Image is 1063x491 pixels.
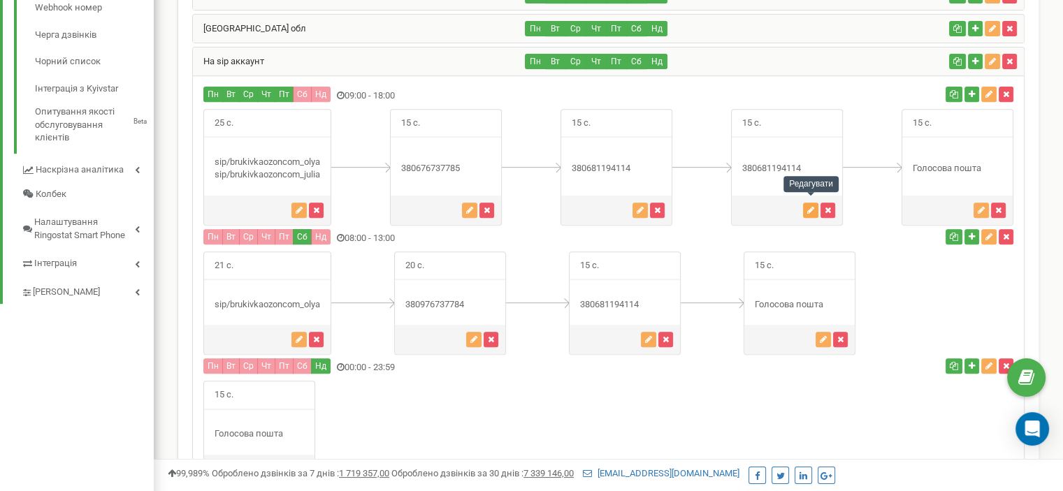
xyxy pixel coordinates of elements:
[565,21,586,36] button: Ср
[203,87,223,102] button: Пн
[21,206,154,247] a: Налаштування Ringostat Smart Phone
[525,54,546,69] button: Пн
[239,229,258,244] button: Ср
[391,162,501,175] div: 380676737785
[204,252,244,279] span: 21 с.
[561,162,672,175] div: 380681194114
[168,468,210,478] span: 99,989%
[561,110,601,137] span: 15 с.
[391,468,574,478] span: Оброблено дзвінків за 30 днів :
[902,162,1013,175] div: Голосова пошта
[203,358,223,374] button: Пн
[222,87,240,102] button: Вт
[565,54,586,69] button: Ср
[36,163,124,177] span: Наскрізна аналітика
[395,252,435,279] span: 20 с.
[606,21,627,36] button: Пт
[257,358,275,374] button: Чт
[293,358,312,374] button: Сб
[275,229,294,244] button: Пт
[193,23,306,34] a: [GEOGRAPHIC_DATA] обл
[204,110,244,137] span: 25 с.
[525,21,546,36] button: Пн
[1015,412,1049,446] div: Open Intercom Messenger
[33,286,100,299] span: [PERSON_NAME]
[21,182,154,207] a: Колбек
[193,87,747,105] div: 09:00 - 18:00
[391,110,431,137] span: 15 с.
[35,75,154,103] a: Інтеграція з Kyivstar
[545,54,566,69] button: Вт
[193,56,264,66] a: На sip аккаунт
[275,358,294,374] button: Пт
[21,247,154,276] a: Інтеграція
[586,21,607,36] button: Чт
[34,257,77,270] span: Інтеграція
[744,298,855,312] div: Голосова пошта
[545,21,566,36] button: Вт
[193,229,747,248] div: 08:00 - 13:00
[204,156,331,182] div: sip/brukivkaozoncom_olya sip/brukivkaozoncom_julia
[293,87,312,102] button: Сб
[626,21,647,36] button: Сб
[395,298,505,312] div: 380976737784
[212,468,389,478] span: Оброблено дзвінків за 7 днів :
[626,54,647,69] button: Сб
[570,252,609,279] span: 15 с.
[204,427,314,441] div: Голосова пошта
[606,54,627,69] button: Пт
[35,22,154,49] a: Черга дзвінків
[257,87,275,102] button: Чт
[586,54,607,69] button: Чт
[204,298,331,312] div: sip/brukivkaozoncom_olya
[193,358,747,377] div: 00:00 - 23:59
[902,110,942,137] span: 15 с.
[257,229,275,244] button: Чт
[732,162,842,175] div: 380681194114
[339,468,389,478] u: 1 719 357,00
[21,154,154,182] a: Наскрізна аналітика
[732,110,772,137] span: 15 с.
[34,216,135,242] span: Налаштування Ringostat Smart Phone
[239,87,258,102] button: Ср
[646,54,667,69] button: Нд
[21,276,154,305] a: [PERSON_NAME]
[583,468,739,478] a: [EMAIL_ADDRESS][DOMAIN_NAME]
[35,48,154,75] a: Чорний список
[293,229,312,244] button: Сб
[311,87,331,102] button: Нд
[36,188,66,201] span: Колбек
[744,252,784,279] span: 15 с.
[222,229,240,244] button: Вт
[204,381,244,409] span: 15 с.
[35,102,154,145] a: Опитування якості обслуговування клієнтівBeta
[239,358,258,374] button: Ср
[311,229,331,244] button: Нд
[570,298,680,312] div: 380681194114
[275,87,294,102] button: Пт
[646,21,667,36] button: Нд
[203,229,223,244] button: Пн
[523,468,574,478] u: 7 339 146,00
[783,176,839,192] div: Редагувати
[222,358,240,374] button: Вт
[311,358,331,374] button: Нд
